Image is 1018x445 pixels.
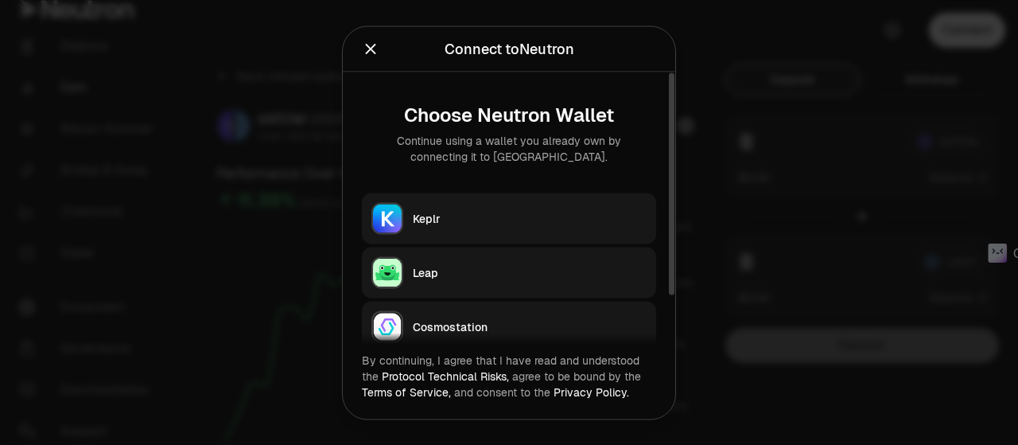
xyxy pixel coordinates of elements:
[413,318,647,334] div: Cosmostation
[362,37,379,60] button: Close
[375,132,643,164] div: Continue using a wallet you already own by connecting it to [GEOGRAPHIC_DATA].
[362,384,451,399] a: Terms of Service,
[375,103,643,126] div: Choose Neutron Wallet
[362,352,656,400] div: By continuing, I agree that I have read and understood the agree to be bound by the and consent t...
[362,301,656,352] button: CosmostationCosmostation
[373,312,402,341] img: Cosmostation
[413,264,647,280] div: Leap
[362,247,656,298] button: LeapLeap
[413,210,647,226] div: Keplr
[445,37,574,60] div: Connect to Neutron
[373,258,402,287] img: Leap
[554,384,629,399] a: Privacy Policy.
[373,204,402,232] img: Keplr
[382,369,509,383] a: Protocol Technical Risks,
[362,193,656,244] button: KeplrKeplr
